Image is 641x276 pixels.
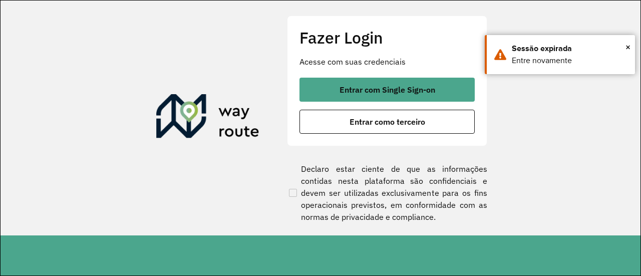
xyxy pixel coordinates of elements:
label: Declaro estar ciente de que as informações contidas nesta plataforma são confidenciais e devem se... [287,163,487,223]
span: Entrar com Single Sign-on [340,86,435,94]
button: button [299,110,475,134]
img: Roteirizador AmbevTech [156,94,259,142]
button: Close [625,40,630,55]
p: Acesse com suas credenciais [299,56,475,68]
button: button [299,78,475,102]
span: × [625,40,630,55]
span: Entrar como terceiro [350,118,425,126]
h2: Fazer Login [299,28,475,47]
div: Entre novamente [512,55,627,67]
div: Sessão expirada [512,43,627,55]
